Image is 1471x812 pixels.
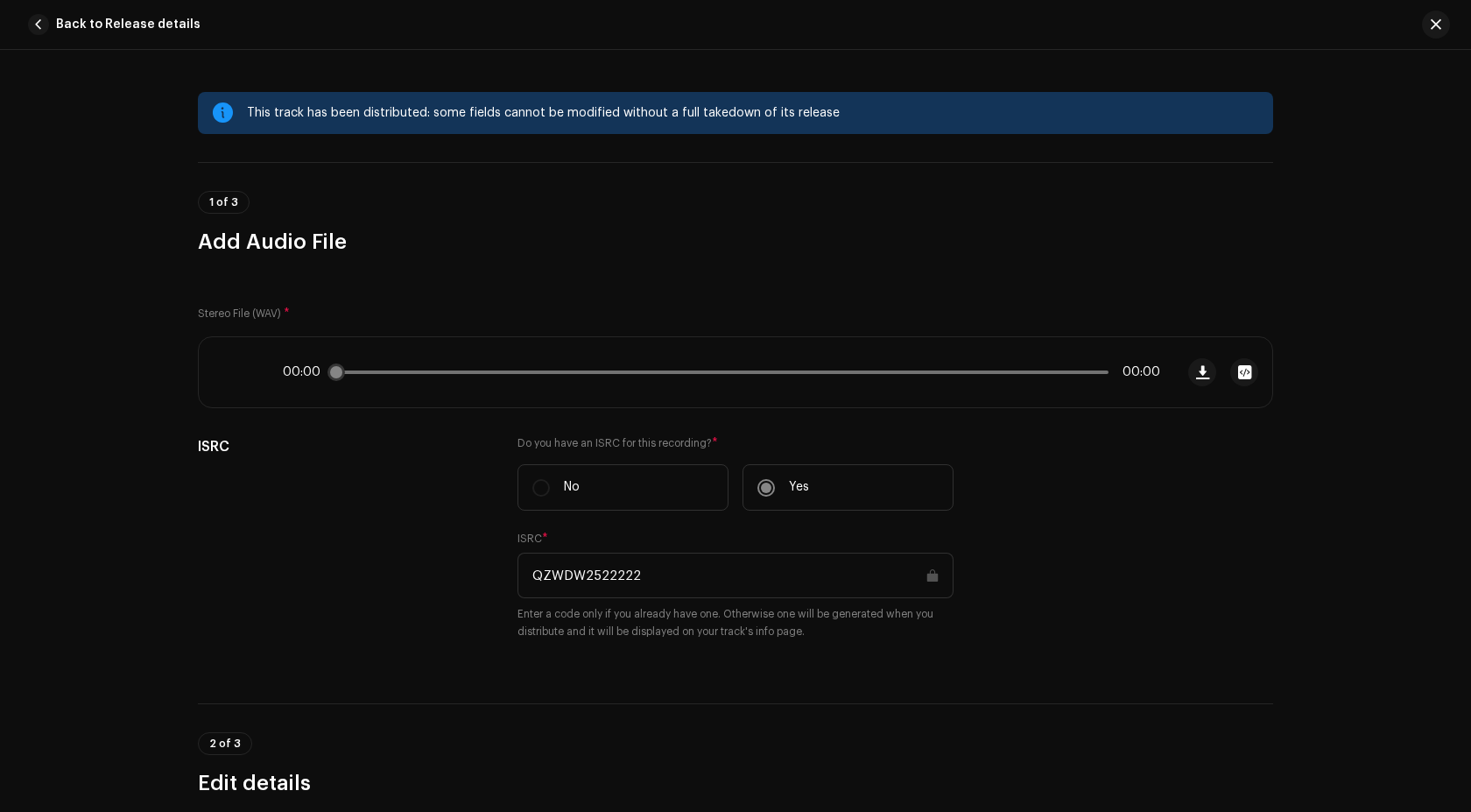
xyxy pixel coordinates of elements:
[789,478,809,497] p: Yes
[517,532,548,546] label: ISRC
[198,228,1273,256] h3: Add Audio File
[198,436,489,457] h5: ISRC
[517,436,954,450] label: Do you have an ISRC for this recording?
[517,553,954,598] input: ABXYZ#######
[283,365,327,379] span: 00:00
[198,769,1273,797] h3: Edit details
[517,605,954,640] small: Enter a code only if you already have one. Otherwise one will be generated when you distribute an...
[564,478,580,497] p: No
[1116,365,1160,379] span: 00:00
[247,102,1259,124] div: This track has been distributed: some fields cannot be modified without a full takedown of its re...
